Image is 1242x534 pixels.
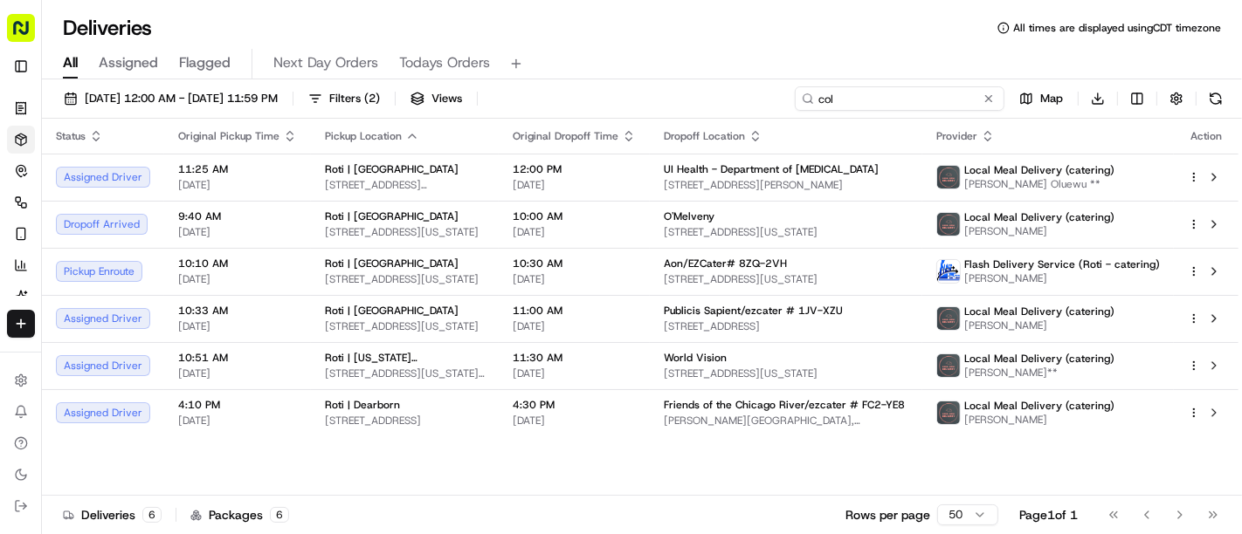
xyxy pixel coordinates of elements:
[664,257,787,270] span: Aon/EZCater# 8ZQ-2VH
[45,112,314,130] input: Got a question? Start typing here...
[178,304,297,318] span: 10:33 AM
[513,304,636,318] span: 11:00 AM
[325,162,459,176] span: Roti | [GEOGRAPHIC_DATA]
[85,91,278,106] span: [DATE] 12:00 AM - [DATE] 11:59 PM
[56,86,286,111] button: [DATE] 12:00 AM - [DATE] 11:59 PM
[59,183,221,197] div: We're available if you need us!
[17,254,31,268] div: 📗
[964,210,1114,224] span: Local Meal Delivery (catering)
[937,401,960,424] img: lmd_logo.png
[59,166,286,183] div: Start new chat
[845,506,930,524] p: Rows per page
[937,354,960,377] img: lmd_logo.png
[123,294,211,308] a: Powered byPylon
[178,366,297,380] span: [DATE]
[513,129,618,143] span: Original Dropoff Time
[399,52,490,73] span: Todays Orders
[964,305,1114,318] span: Local Meal Delivery (catering)
[142,507,162,523] div: 6
[513,272,636,286] span: [DATE]
[664,178,908,192] span: [STREET_ADDRESS][PERSON_NAME]
[325,398,400,412] span: Roti | Dearborn
[513,209,636,223] span: 10:00 AM
[178,272,297,286] span: [DATE]
[63,506,162,524] div: Deliveries
[1011,86,1071,111] button: Map
[273,52,378,73] span: Next Day Orders
[17,69,318,97] p: Welcome 👋
[325,129,402,143] span: Pickup Location
[513,319,636,333] span: [DATE]
[513,257,636,270] span: 10:30 AM
[664,319,908,333] span: [STREET_ADDRESS]
[63,52,78,73] span: All
[10,245,141,277] a: 📗Knowledge Base
[178,178,297,192] span: [DATE]
[664,366,908,380] span: [STREET_ADDRESS][US_STATE]
[1040,91,1063,106] span: Map
[178,257,297,270] span: 10:10 AM
[664,225,908,239] span: [STREET_ADDRESS][US_STATE]
[403,86,470,111] button: Views
[964,352,1114,366] span: Local Meal Delivery (catering)
[431,91,462,106] span: Views
[364,91,380,106] span: ( 2 )
[964,271,1160,285] span: [PERSON_NAME]
[178,162,297,176] span: 11:25 AM
[513,366,636,380] span: [DATE]
[148,254,162,268] div: 💻
[63,14,152,42] h1: Deliveries
[664,162,879,176] span: UI Health - Department of [MEDICAL_DATA]
[937,213,960,236] img: lmd_logo.png
[178,351,297,365] span: 10:51 AM
[178,129,279,143] span: Original Pickup Time
[964,399,1114,413] span: Local Meal Delivery (catering)
[325,209,459,223] span: Roti | [GEOGRAPHIC_DATA]
[325,304,459,318] span: Roti | [GEOGRAPHIC_DATA]
[664,304,843,318] span: Publicis Sapient/ezcater # 1JV-XZU
[190,506,289,524] div: Packages
[513,351,636,365] span: 11:30 AM
[1019,506,1078,524] div: Page 1 of 1
[141,245,287,277] a: 💻API Documentation
[178,225,297,239] span: [DATE]
[178,319,297,333] span: [DATE]
[513,178,636,192] span: [DATE]
[964,163,1114,177] span: Local Meal Delivery (catering)
[56,129,86,143] span: Status
[936,129,977,143] span: Provider
[664,272,908,286] span: [STREET_ADDRESS][US_STATE]
[1204,86,1228,111] button: Refresh
[325,225,485,239] span: [STREET_ADDRESS][US_STATE]
[937,260,960,283] img: main-logo.png
[329,91,380,106] span: Filters
[35,252,134,270] span: Knowledge Base
[664,209,714,223] span: O'Melveny
[270,507,289,523] div: 6
[165,252,280,270] span: API Documentation
[937,307,960,330] img: lmd_logo.png
[99,52,158,73] span: Assigned
[1013,21,1221,35] span: All times are displayed using CDT timezone
[964,224,1114,238] span: [PERSON_NAME]
[325,257,459,270] span: Roti | [GEOGRAPHIC_DATA]
[513,414,636,428] span: [DATE]
[964,257,1160,271] span: Flash Delivery Service (Roti - catering)
[174,295,211,308] span: Pylon
[1188,129,1225,143] div: Action
[17,17,52,51] img: Nash
[179,52,231,73] span: Flagged
[178,209,297,223] span: 9:40 AM
[513,398,636,412] span: 4:30 PM
[178,414,297,428] span: [DATE]
[325,178,485,192] span: [STREET_ADDRESS][PERSON_NAME]
[325,366,485,380] span: [STREET_ADDRESS][US_STATE][US_STATE]
[513,162,636,176] span: 12:00 PM
[795,86,1004,111] input: Type to search
[964,413,1114,427] span: [PERSON_NAME]
[325,351,485,365] span: Roti | [US_STATE][GEOGRAPHIC_DATA]
[964,366,1114,380] span: [PERSON_NAME]**
[17,166,49,197] img: 1736555255976-a54dd68f-1ca7-489b-9aae-adbdc363a1c4
[664,414,908,428] span: [PERSON_NAME][GEOGRAPHIC_DATA], [STREET_ADDRESS][PERSON_NAME]
[664,129,745,143] span: Dropoff Location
